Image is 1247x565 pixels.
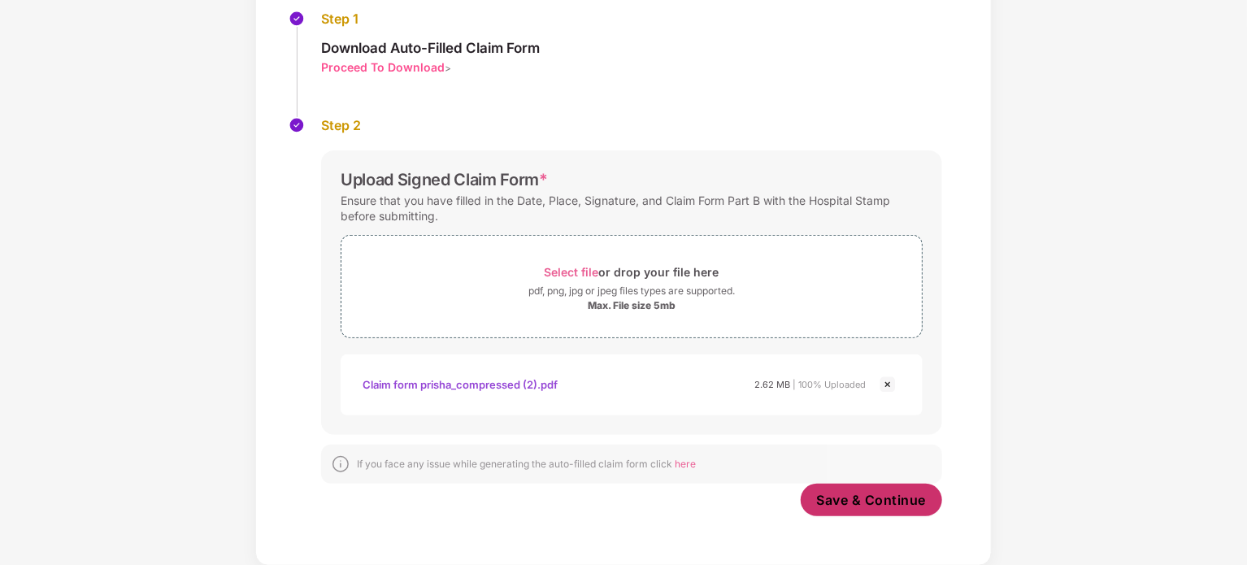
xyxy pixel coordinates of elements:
div: Max. File size 5mb [588,299,676,312]
img: svg+xml;base64,PHN2ZyBpZD0iSW5mb18tXzMyeDMyIiBkYXRhLW5hbWU9IkluZm8gLSAzMngzMiIgeG1sbnM9Imh0dHA6Ly... [331,454,350,474]
img: svg+xml;base64,PHN2ZyBpZD0iU3RlcC1Eb25lLTMyeDMyIiB4bWxucz0iaHR0cDovL3d3dy53My5vcmcvMjAwMC9zdmciIH... [289,117,305,133]
div: Step 1 [321,11,540,28]
span: Select fileor drop your file herepdf, png, jpg or jpeg files types are supported.Max. File size 5mb [341,248,922,325]
div: or drop your file here [545,261,719,283]
span: | 100% Uploaded [793,379,867,390]
span: Save & Continue [817,491,927,509]
div: Proceed To Download [321,59,445,75]
img: svg+xml;base64,PHN2ZyBpZD0iQ3Jvc3MtMjR4MjQiIHhtbG5zPSJodHRwOi8vd3d3LnczLm9yZy8yMDAwL3N2ZyIgd2lkdG... [878,375,897,394]
img: svg+xml;base64,PHN2ZyBpZD0iU3RlcC1Eb25lLTMyeDMyIiB4bWxucz0iaHR0cDovL3d3dy53My5vcmcvMjAwMC9zdmciIH... [289,11,305,27]
div: Upload Signed Claim Form [341,170,548,189]
div: If you face any issue while generating the auto-filled claim form click [357,458,696,471]
span: Select file [545,265,599,279]
span: > [445,62,451,74]
span: here [675,458,696,470]
div: Ensure that you have filled in the Date, Place, Signature, and Claim Form Part B with the Hospita... [341,189,923,227]
div: pdf, png, jpg or jpeg files types are supported. [528,283,735,299]
span: 2.62 MB [755,379,791,390]
div: Download Auto-Filled Claim Form [321,39,540,57]
button: Save & Continue [801,484,943,516]
div: Step 2 [321,117,942,134]
div: Claim form prisha_compressed (2).pdf [363,371,558,398]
